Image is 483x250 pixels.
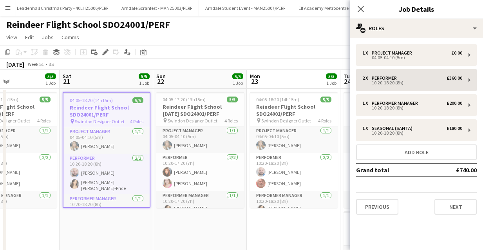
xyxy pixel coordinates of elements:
div: 1 x [362,126,372,131]
div: £360.00 [447,75,462,81]
app-card-role: Project Manager1/104:05-04:10 (5m)[PERSON_NAME] [250,126,338,153]
span: 4 Roles [318,118,331,124]
span: Mon [250,73,260,80]
app-card-role: Project Manager1/104:05-04:10 (5m)[PERSON_NAME] [156,126,244,153]
app-card-role: Project Manager1/104:05-04:10 (5m)[PERSON_NAME] [63,127,150,154]
span: 5/5 [232,73,243,79]
div: 1 Job [139,80,149,86]
app-job-card: 04:05-18:20 (14h15m)5/5Reindeer Flight School SDO24001/PERF Swindon Designer Outlet4 RolesProject... [63,92,150,208]
h3: Reindeer Flight School XMAS EVE SDO24001/PERF [344,223,431,237]
span: 4 Roles [37,118,51,124]
a: View [3,32,20,42]
app-job-card: 04:05-17:20 (13h15m)5/5Reindeer Flight School XMAS EVE SDO24001/PERF Swindon Designer Outlet4 Rol... [344,92,431,208]
app-card-role: Performer Manager1/110:20-18:20 (8h) [63,194,150,221]
div: 1 x [362,100,372,106]
app-card-role: Performer Manager1/110:20-18:20 (8h)[PERSON_NAME] [PERSON_NAME]-Price [250,191,338,220]
td: Grand total [356,164,430,176]
span: Tue [344,73,353,80]
app-card-role: Performer2/210:20-18:20 (8h)[PERSON_NAME][PERSON_NAME] [PERSON_NAME]-Price [63,154,150,194]
span: Swindon Designer Outlet [168,118,217,124]
td: £740.00 [430,164,477,176]
span: 23 [249,77,260,86]
app-job-card: 04:05-17:20 (13h15m)5/5Reindeer Flight School [DATE] SDO24001/PERF Swindon Designer Outlet4 Roles... [156,92,244,208]
a: Jobs [39,32,57,42]
span: 5/5 [45,73,56,79]
span: 4 Roles [224,118,238,124]
div: Performer Manager [372,100,421,106]
span: 24 [342,77,353,86]
div: 2 x [362,75,372,81]
span: 21 [62,77,71,86]
span: Swindon Designer Outlet [261,118,311,124]
span: Jobs [42,34,54,41]
div: Performer [372,75,400,81]
button: Previous [356,199,398,215]
button: Arndale Student Event - MAN25007/PERF [199,0,292,16]
span: Swindon Designer Outlet [75,119,125,124]
button: Next [434,199,477,215]
a: Edit [22,32,37,42]
h3: Reindeer Flight School [DATE] SDO24001/PERF [156,103,244,117]
span: Edit [25,34,34,41]
h3: Job Details [350,4,483,14]
app-card-role: Performer2/210:20-17:20 (7h)[PERSON_NAME][PERSON_NAME] [156,153,244,191]
h3: Reindeer Flight School SDO24001/PERF [250,103,338,117]
app-job-card: 04:05-18:20 (14h15m)5/5Reindeer Flight School SDO24001/PERF Swindon Designer Outlet4 RolesProject... [250,92,338,208]
app-card-role: Performer Manager1/110:20-17:20 (7h)[PERSON_NAME] [PERSON_NAME]-Price [344,191,431,220]
span: 5/5 [139,73,150,79]
span: 4 Roles [130,119,143,124]
app-card-role: Project Manager1/104:05-04:10 (5m)[PERSON_NAME] [344,126,431,153]
div: Seasonal (Santa) [372,126,416,131]
div: 10:20-18:20 (8h) [362,81,462,85]
div: 10:20-18:20 (8h) [362,106,462,110]
button: Add role [356,144,477,160]
span: 04:05-17:20 (13h15m) [163,97,206,102]
a: Comms [58,32,82,42]
div: Project Manager [372,50,415,56]
span: 5/5 [320,97,331,102]
h3: Reindeer Flight School SDO24001/PERF [63,104,150,118]
button: Elf Academy Metrocentre MET24001 [292,0,376,16]
div: BST [49,61,56,67]
span: Comms [62,34,79,41]
div: [DATE] [6,60,24,68]
span: 5/5 [326,73,337,79]
div: £180.00 [447,126,462,131]
div: 1 x [362,50,372,56]
app-card-role: Performer Manager1/110:20-17:20 (7h)[PERSON_NAME] [PERSON_NAME]-Price [156,191,244,220]
span: Sat [63,73,71,80]
span: 5/5 [227,97,238,102]
span: View [6,34,17,41]
div: Roles [350,19,483,38]
span: 5/5 [132,97,143,103]
div: £0.00 [451,50,462,56]
app-card-role: Performer2/210:20-17:20 (7h)[PERSON_NAME][PERSON_NAME] [344,153,431,191]
span: 5/5 [40,97,51,102]
h1: Reindeer Flight School SDO24001/PERF [6,19,170,31]
span: 22 [155,77,166,86]
div: 1 Job [326,80,336,86]
app-card-role: Performer2/210:20-18:20 (8h)[PERSON_NAME][PERSON_NAME] [250,153,338,191]
span: 04:05-18:20 (14h15m) [70,97,113,103]
span: 04:05-18:20 (14h15m) [256,97,299,102]
span: Week 51 [26,61,45,67]
div: £200.00 [447,100,462,106]
h3: Reindeer Flight School XMAS EVE SDO24001/PERF [344,103,431,117]
div: 1 Job [233,80,243,86]
span: Sun [156,73,166,80]
div: 04:05-04:10 (5m) [362,56,462,60]
div: 1 Job [45,80,56,86]
button: Arndale Scranfest - MAN25003/PERF [115,0,199,16]
div: 10:20-18:20 (8h) [362,131,462,135]
button: Leadenhall Christmas Party - 40LH25006/PERF [11,0,115,16]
